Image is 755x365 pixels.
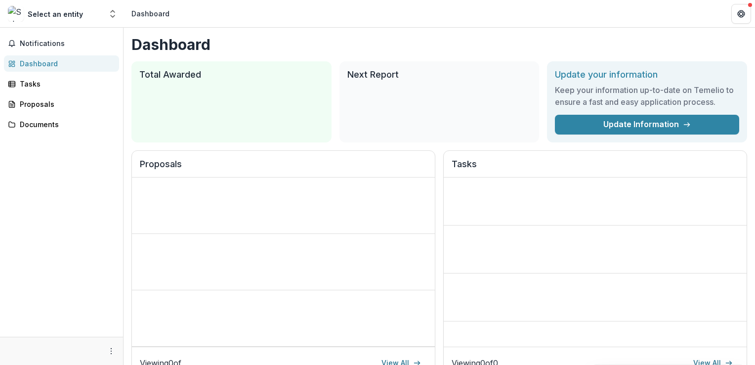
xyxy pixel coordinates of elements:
h2: Total Awarded [139,69,324,80]
div: Dashboard [131,8,169,19]
h3: Keep your information up-to-date on Temelio to ensure a fast and easy application process. [555,84,739,108]
a: Proposals [4,96,119,112]
div: Documents [20,119,111,130]
h2: Proposals [140,159,427,178]
button: Open entity switcher [106,4,120,24]
nav: breadcrumb [127,6,173,21]
img: Select an entity [8,6,24,22]
a: Documents [4,116,119,133]
div: Tasks [20,79,111,89]
h2: Next Report [347,69,532,80]
button: Get Help [731,4,751,24]
h1: Dashboard [131,36,747,53]
span: Notifications [20,40,115,48]
button: More [105,345,117,357]
div: Select an entity [28,9,83,19]
h2: Tasks [452,159,739,178]
div: Proposals [20,99,111,109]
a: Dashboard [4,55,119,72]
div: Dashboard [20,58,111,69]
h2: Update your information [555,69,739,80]
button: Notifications [4,36,119,51]
a: Update Information [555,115,739,135]
a: Tasks [4,76,119,92]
